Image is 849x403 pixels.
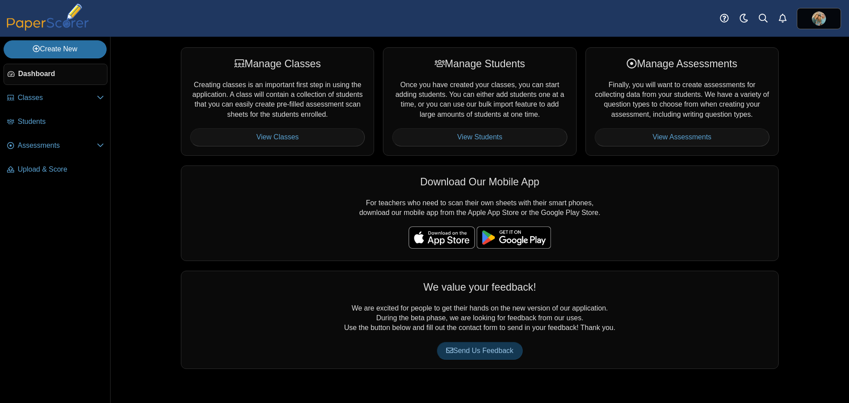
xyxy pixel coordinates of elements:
div: Finally, you will want to create assessments for collecting data from your students. We have a va... [585,47,779,155]
a: PaperScorer [4,24,92,32]
div: Manage Classes [190,57,365,71]
div: Manage Assessments [595,57,769,71]
a: Send Us Feedback [437,342,523,360]
span: Upload & Score [18,165,104,174]
a: Students [4,111,107,133]
a: View Students [392,128,567,146]
img: PaperScorer [4,4,92,31]
a: Alerts [773,9,792,28]
div: Manage Students [392,57,567,71]
a: Create New [4,40,107,58]
a: Upload & Score [4,159,107,180]
img: google-play-badge.png [477,226,551,249]
span: Classes [18,93,97,103]
div: Creating classes is an important first step in using the application. A class will contain a coll... [181,47,374,155]
div: We are excited for people to get their hands on the new version of our application. During the be... [181,271,779,369]
img: ps.7R70R2c4AQM5KRlH [812,12,826,26]
img: apple-store-badge.svg [409,226,475,249]
div: For teachers who need to scan their own sheets with their smart phones, download our mobile app f... [181,165,779,261]
a: View Assessments [595,128,769,146]
span: Send Us Feedback [446,347,513,354]
a: View Classes [190,128,365,146]
span: Students [18,117,104,127]
span: Assessments [18,141,97,150]
a: Dashboard [4,64,107,85]
div: Download Our Mobile App [190,175,769,189]
div: We value your feedback! [190,280,769,294]
span: Dashboard [18,69,103,79]
a: ps.7R70R2c4AQM5KRlH [797,8,841,29]
a: Classes [4,88,107,109]
a: Assessments [4,135,107,157]
div: Once you have created your classes, you can start adding students. You can either add students on... [383,47,576,155]
span: Timothy Kemp [812,12,826,26]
